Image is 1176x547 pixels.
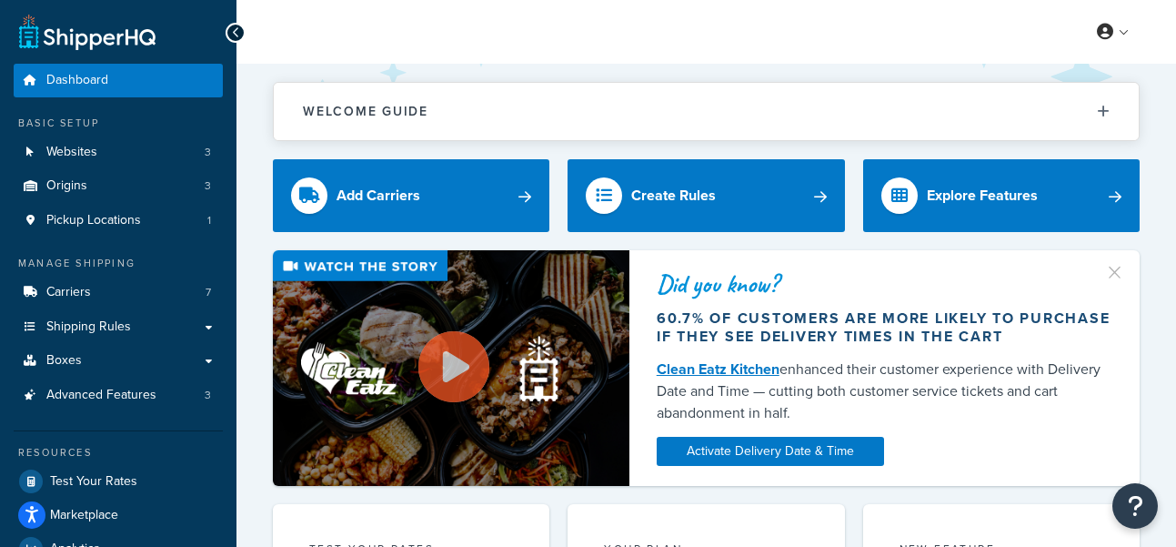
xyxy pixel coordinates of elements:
a: Activate Delivery Date & Time [657,437,884,466]
div: Explore Features [927,183,1038,208]
a: Advanced Features3 [14,379,223,412]
span: Shipping Rules [46,319,131,335]
div: Create Rules [631,183,716,208]
a: Shipping Rules [14,310,223,344]
div: Manage Shipping [14,256,223,271]
span: Carriers [46,285,91,300]
span: Marketplace [50,508,118,523]
button: Open Resource Center [1112,483,1158,529]
a: Marketplace [14,499,223,532]
span: Advanced Features [46,388,156,403]
div: Did you know? [657,271,1112,297]
li: Pickup Locations [14,204,223,238]
img: Video thumbnail [273,250,629,485]
span: Pickup Locations [46,213,141,228]
span: 7 [206,285,211,300]
div: Basic Setup [14,116,223,131]
h2: Welcome Guide [303,105,428,118]
li: Websites [14,136,223,169]
div: Add Carriers [337,183,420,208]
span: Test Your Rates [50,474,137,490]
a: Boxes [14,344,223,378]
a: Dashboard [14,64,223,97]
span: 3 [205,388,211,403]
li: Carriers [14,276,223,309]
span: 3 [205,178,211,194]
a: Add Carriers [273,159,549,232]
span: Boxes [46,353,82,369]
a: Create Rules [568,159,844,232]
a: Carriers7 [14,276,223,309]
a: Explore Features [863,159,1140,232]
a: Pickup Locations1 [14,204,223,238]
span: 1 [207,213,211,228]
span: Websites [46,145,97,160]
div: 60.7% of customers are more likely to purchase if they see delivery times in the cart [657,309,1112,346]
span: Origins [46,178,87,194]
span: Dashboard [46,73,108,88]
div: enhanced their customer experience with Delivery Date and Time — cutting both customer service ti... [657,359,1112,424]
li: Origins [14,169,223,203]
li: Advanced Features [14,379,223,412]
div: Resources [14,445,223,461]
span: 3 [205,145,211,160]
a: Origins3 [14,169,223,203]
a: Websites3 [14,136,223,169]
a: Clean Eatz Kitchen [657,359,779,380]
button: Welcome Guide [274,83,1139,140]
a: Test Your Rates [14,465,223,498]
